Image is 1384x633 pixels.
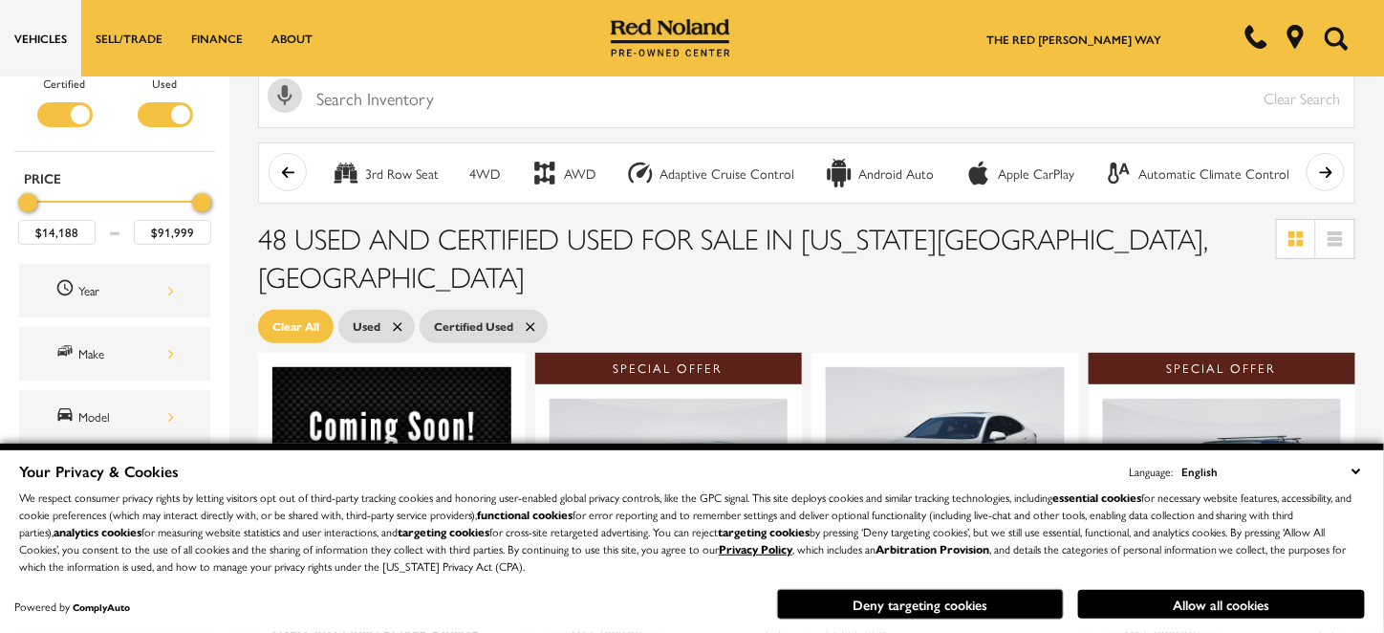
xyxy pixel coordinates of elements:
[272,315,319,338] span: Clear All
[535,353,803,383] div: Special Offer
[1317,1,1355,76] button: Open the search field
[1177,461,1365,482] select: Language Select
[73,600,130,614] a: ComplyAuto
[19,489,1365,575] p: We respect consumer privacy rights by letting visitors opt out of third-party tracking cookies an...
[777,589,1064,620] button: Deny targeting cookies
[268,78,302,113] svg: Click to toggle on voice search
[134,220,211,245] input: Maximum
[986,31,1161,48] a: The Red [PERSON_NAME] Way
[19,327,210,381] div: MakeMake
[876,540,989,557] strong: Arbitration Provision
[814,153,944,193] button: Android AutoAndroid Auto
[1105,159,1134,187] div: Automatic Climate Control
[858,165,934,183] div: Android Auto
[398,523,489,540] strong: targeting cookies
[55,341,79,366] span: Make
[18,220,96,245] input: Minimum
[79,406,175,427] div: Model
[258,69,1355,128] input: Search Inventory
[18,193,37,212] div: Minimum Price
[718,523,810,540] strong: targeting cookies
[54,523,141,540] strong: analytics cookies
[272,367,511,551] img: 2017 Land Rover Range Rover Evoque SE Premium
[332,159,360,187] div: 3rd Row Seat
[365,165,439,183] div: 3rd Row Seat
[998,165,1074,183] div: Apple CarPlay
[434,315,513,338] span: Certified Used
[19,460,179,482] span: Your Privacy & Cookies
[55,278,79,303] span: Year
[826,367,1065,546] img: 2021 BMW 2 Series 228i xDrive
[79,280,175,301] div: Year
[79,343,175,364] div: Make
[153,74,178,93] label: Used
[1129,466,1173,477] div: Language:
[660,165,794,183] div: Adaptive Cruise Control
[964,159,993,187] div: Apple CarPlay
[1089,353,1356,383] div: Special Offer
[19,390,210,444] div: ModelModel
[18,186,211,245] div: Price
[719,540,792,557] a: Privacy Policy
[1103,399,1342,578] img: 2020 Jeep Wrangler Unlimited Sahara
[530,159,559,187] div: AWD
[1138,165,1290,183] div: Automatic Climate Control
[825,159,854,187] div: Android Auto
[1052,489,1141,506] strong: essential cookies
[616,153,805,193] button: Adaptive Cruise ControlAdaptive Cruise Control
[14,600,130,613] div: Powered by
[626,159,655,187] div: Adaptive Cruise Control
[611,19,731,57] img: Red Noland Pre-Owned
[19,264,210,317] div: YearYear
[44,74,86,93] label: Certified
[564,165,595,183] div: AWD
[520,153,606,193] button: AWDAWD
[477,506,573,523] strong: functional cookies
[459,153,510,193] button: 4WD
[1078,590,1365,619] button: Allow all cookies
[258,217,1208,296] span: 48 Used and Certified Used for Sale in [US_STATE][GEOGRAPHIC_DATA], [GEOGRAPHIC_DATA]
[269,153,307,191] button: scroll left
[14,74,215,150] div: Filter by Vehicle Type
[1094,153,1301,193] button: Automatic Climate ControlAutomatic Climate Control
[611,26,731,45] a: Red Noland Pre-Owned
[1307,153,1345,191] button: scroll right
[469,165,500,183] div: 4WD
[954,153,1085,193] button: Apple CarPlayApple CarPlay
[55,404,79,429] span: Model
[24,169,205,186] h5: Price
[353,315,380,338] span: Used
[550,399,789,578] img: 2019 Buick Enclave Avenir
[321,153,449,193] button: 3rd Row Seat3rd Row Seat
[192,193,211,212] div: Maximum Price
